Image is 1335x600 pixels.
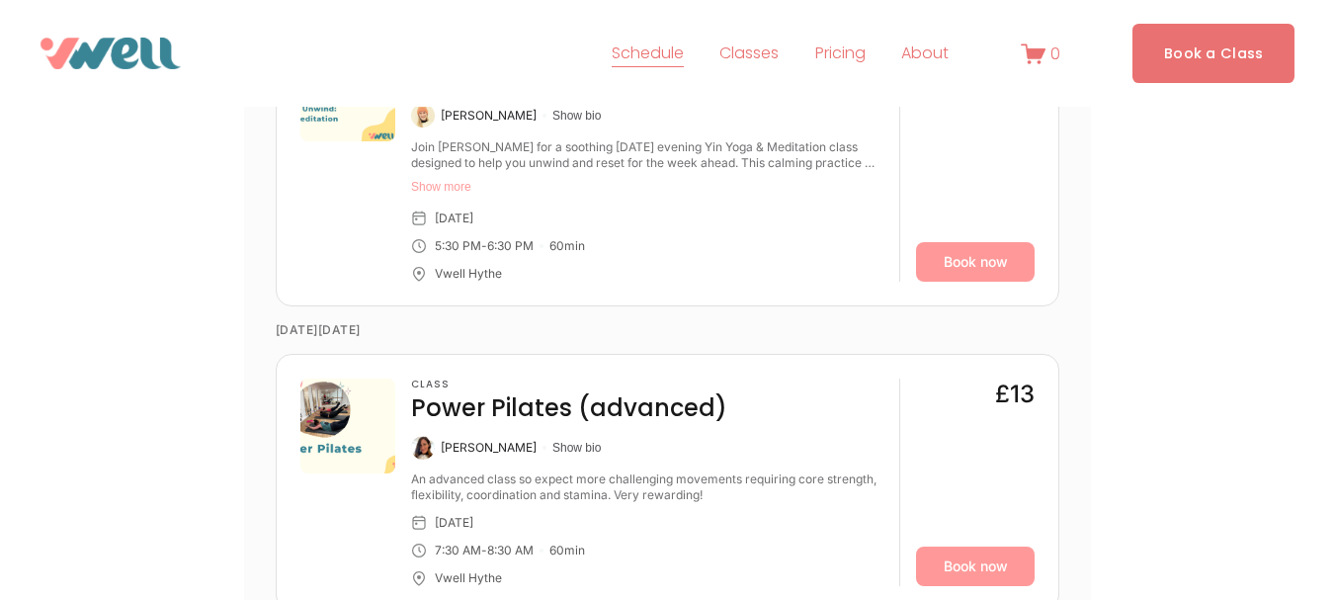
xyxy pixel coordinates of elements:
[411,392,727,424] h4: Power Pilates (advanced)
[441,108,537,124] div: [PERSON_NAME]
[549,238,585,254] div: 60 min
[549,543,585,558] div: 60 min
[481,238,487,254] div: -
[435,238,481,254] div: 5:30 PM
[552,108,601,124] button: Show bio
[1132,24,1295,82] a: Book a Class
[901,38,949,69] a: folder dropdown
[916,242,1035,282] a: Book now
[411,179,883,195] button: Show more
[441,440,537,456] div: [PERSON_NAME]
[435,570,502,586] div: Vwell Hythe
[916,547,1035,586] a: Book now
[487,543,534,558] div: 8:30 AM
[1050,43,1060,65] span: 0
[411,139,883,171] div: Join Kate Alexander for a soothing Sunday evening Yin Yoga & Meditation class designed to help yo...
[300,379,395,473] img: de308265-3e9d-4747-ba2f-d825c0cdbde0.png
[481,543,487,558] div: -
[552,440,601,456] button: Show bio
[719,38,779,69] a: folder dropdown
[435,543,481,558] div: 7:30 AM
[815,38,866,69] a: Pricing
[411,471,883,503] div: An advanced class so expect more challenging movements requiring core strength, flexibility, coor...
[411,436,435,460] img: Kate Arnold
[901,40,949,68] span: About
[995,379,1035,410] div: £13
[276,306,1059,354] time: [DATE][DATE]
[719,40,779,68] span: Classes
[612,38,684,69] a: Schedule
[435,266,502,282] div: Vwell Hythe
[435,515,473,531] div: [DATE]
[411,379,727,390] h3: Class
[487,238,534,254] div: 6:30 PM
[41,38,181,69] img: VWell
[411,104,435,128] img: Kate Alexander
[435,211,473,226] div: [DATE]
[1021,42,1060,66] a: 0 items in cart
